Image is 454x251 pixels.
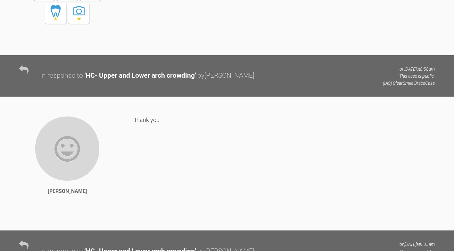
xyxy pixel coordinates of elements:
[383,80,435,87] p: (IAS) ClearSmile Brace Case
[383,241,435,248] p: on [DATE] at 9:35am
[48,187,87,195] div: [PERSON_NAME]
[383,65,435,73] p: on [DATE] at 8:58am
[197,70,254,81] div: by [PERSON_NAME]
[135,116,435,221] div: thank you
[40,70,83,81] div: In response to
[35,116,100,181] img: Tracey Campbell
[85,70,196,81] div: ' HC- Upper and Lower arch crowding '
[383,73,435,80] p: This case is public.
